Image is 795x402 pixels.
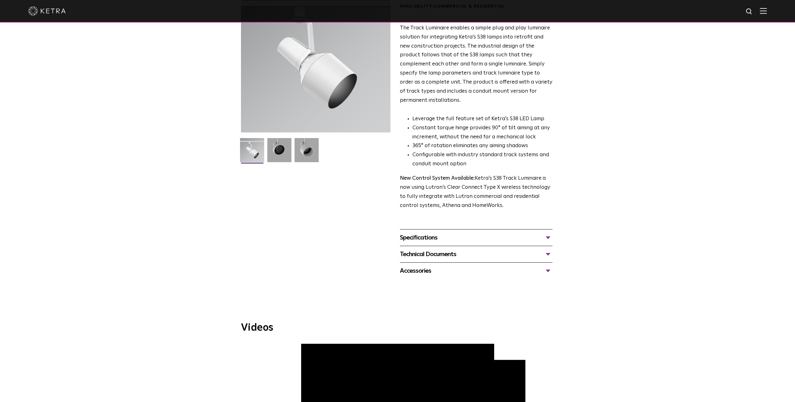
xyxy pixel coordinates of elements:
div: Technical Documents [400,249,552,259]
div: Specifications [400,233,552,243]
h3: Videos [241,323,554,333]
li: Leverage the full feature set of Ketra’s S38 LED Lamp [412,115,552,124]
strong: New Control System Available: [400,176,475,181]
li: 365° of rotation eliminates any aiming shadows [412,142,552,151]
div: Accessories [400,266,552,276]
img: ketra-logo-2019-white [28,6,66,16]
span: The Track Luminaire enables a simple plug and play luminaire solution for integrating Ketra’s S38... [400,25,552,103]
img: S38-Track-Luminaire-2021-Web-Square [240,138,264,167]
img: Hamburger%20Nav.svg [760,8,767,14]
img: 3b1b0dc7630e9da69e6b [267,138,291,167]
img: search icon [745,8,753,16]
li: Constant torque hinge provides 90° of tilt aiming at any increment, without the need for a mechan... [412,124,552,142]
p: Ketra’s S38 Track Luminaire is now using Lutron’s Clear Connect Type X wireless technology to ful... [400,174,552,210]
li: Configurable with industry standard track systems and conduit mount option [412,151,552,169]
img: 9e3d97bd0cf938513d6e [295,138,319,167]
